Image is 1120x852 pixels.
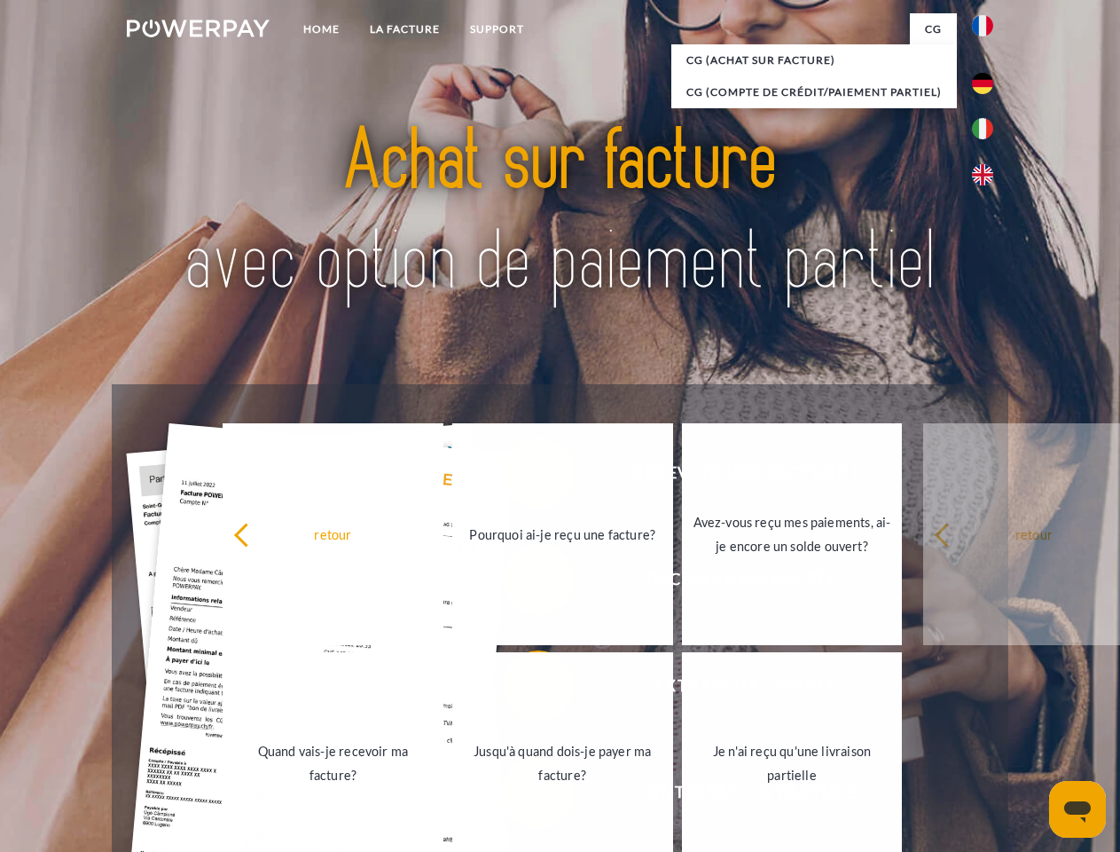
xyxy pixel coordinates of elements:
[169,85,951,340] img: title-powerpay_fr.svg
[233,739,433,787] div: Quand vais-je recevoir ma facture?
[671,44,957,76] a: CG (achat sur facture)
[455,13,539,45] a: Support
[288,13,355,45] a: Home
[693,510,892,558] div: Avez-vous reçu mes paiements, ai-je encore un solde ouvert?
[972,73,993,94] img: de
[910,13,957,45] a: CG
[233,522,433,546] div: retour
[463,739,662,787] div: Jusqu'à quand dois-je payer ma facture?
[693,739,892,787] div: Je n'ai reçu qu'une livraison partielle
[355,13,455,45] a: LA FACTURE
[972,164,993,185] img: en
[463,522,662,546] div: Pourquoi ai-je reçu une facture?
[972,118,993,139] img: it
[671,76,957,108] a: CG (Compte de crédit/paiement partiel)
[127,20,270,37] img: logo-powerpay-white.svg
[1049,781,1106,838] iframe: Bouton de lancement de la fenêtre de messagerie
[972,15,993,36] img: fr
[682,423,903,645] a: Avez-vous reçu mes paiements, ai-je encore un solde ouvert?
